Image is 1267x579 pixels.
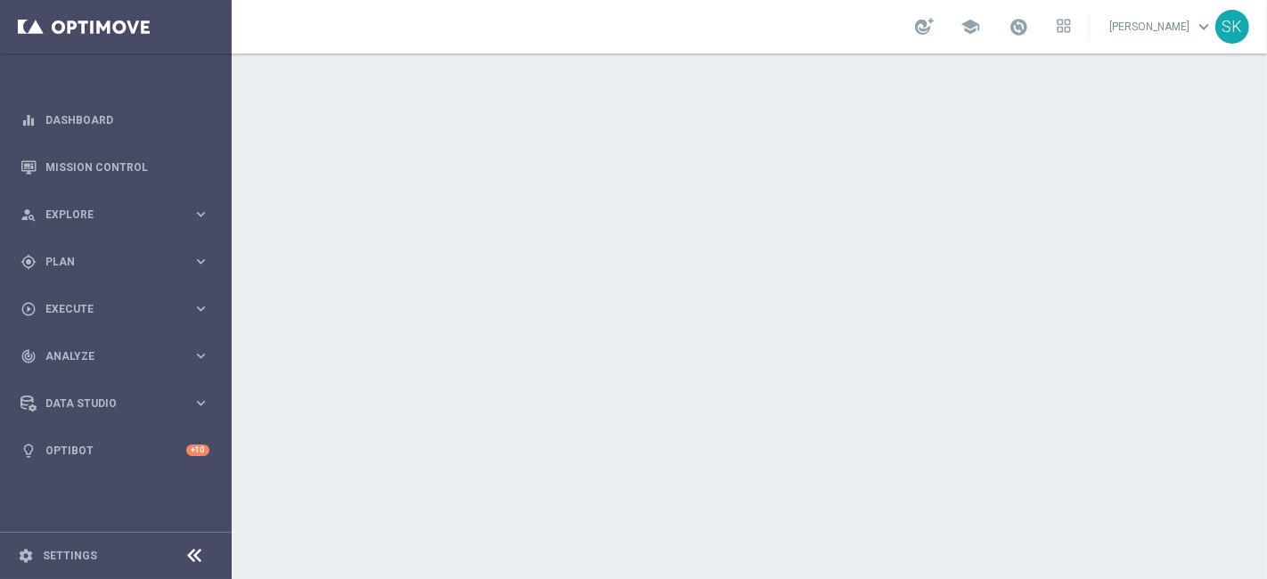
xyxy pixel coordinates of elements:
[20,96,209,143] div: Dashboard
[192,347,209,364] i: keyboard_arrow_right
[20,348,37,364] i: track_changes
[192,300,209,317] i: keyboard_arrow_right
[20,113,210,127] button: equalizer Dashboard
[20,349,210,363] button: track_changes Analyze keyboard_arrow_right
[20,207,37,223] i: person_search
[20,427,209,474] div: Optibot
[45,143,209,191] a: Mission Control
[20,302,210,316] button: play_circle_outline Execute keyboard_arrow_right
[192,253,209,270] i: keyboard_arrow_right
[45,427,186,474] a: Optibot
[20,254,37,270] i: gps_fixed
[1194,17,1214,37] span: keyboard_arrow_down
[20,396,210,411] button: Data Studio keyboard_arrow_right
[192,206,209,223] i: keyboard_arrow_right
[20,112,37,128] i: equalizer
[20,255,210,269] button: gps_fixed Plan keyboard_arrow_right
[43,550,97,561] a: Settings
[18,548,34,564] i: settings
[20,208,210,222] button: person_search Explore keyboard_arrow_right
[1215,10,1249,44] div: SK
[20,348,192,364] div: Analyze
[20,443,37,459] i: lightbulb
[20,396,192,412] div: Data Studio
[20,207,192,223] div: Explore
[45,304,192,314] span: Execute
[45,209,192,220] span: Explore
[45,351,192,362] span: Analyze
[45,96,209,143] a: Dashboard
[186,444,209,456] div: +10
[45,398,192,409] span: Data Studio
[20,301,192,317] div: Execute
[20,444,210,458] button: lightbulb Optibot +10
[20,143,209,191] div: Mission Control
[45,257,192,267] span: Plan
[20,301,37,317] i: play_circle_outline
[960,17,980,37] span: school
[1108,13,1215,40] a: [PERSON_NAME]keyboard_arrow_down
[192,395,209,412] i: keyboard_arrow_right
[20,254,192,270] div: Plan
[20,160,210,175] button: Mission Control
